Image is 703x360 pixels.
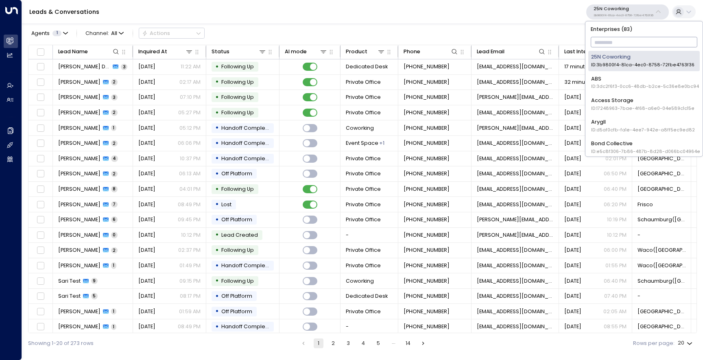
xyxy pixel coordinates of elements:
span: ID: 3dc2f6f3-0cc6-48db-b2ce-5c36e8e0bc94 [591,83,699,90]
td: - [632,228,691,243]
span: Private Office [346,155,381,162]
div: Phone [404,47,420,56]
div: • [215,76,219,88]
span: Aug 07, 2025 [138,216,155,223]
span: Frisco(TX) [638,308,686,315]
span: Toggle select row [36,307,45,316]
span: Aug 07, 2025 [564,262,581,269]
span: Private Office [346,185,381,193]
span: +18152617326 [404,277,450,285]
p: 01:49 PM [179,262,201,269]
div: Last Interacted [564,47,620,56]
div: Lead Name [58,47,88,56]
span: Handoff Completed [221,323,274,330]
span: Colt Oliver [58,155,100,162]
div: Inquired At [138,47,194,56]
button: Go to next page [418,338,428,348]
span: Handoff Completed [221,124,274,131]
span: Private Office [346,170,381,177]
span: Private Office [346,308,381,315]
p: 02:17 AM [179,79,201,86]
span: fred@cargomaxxlogistics.com [477,124,554,132]
p: 3b9800f4-81ca-4ec0-8758-72fbe4763f36 [594,14,653,17]
span: 4 [111,155,118,161]
span: Aug 11, 2025 [564,185,581,193]
span: Toggle select row [36,78,45,87]
p: 02:37 PM [178,247,201,254]
span: Jamel Robinson [58,170,100,177]
span: Jul 09, 2025 [564,201,581,208]
button: Agents1 [28,28,70,38]
span: Toggle select row [36,139,45,148]
span: rayan.habbab@gmail.com [477,185,554,193]
p: 08:17 PM [180,292,201,300]
div: • [215,122,219,134]
span: +12247229549 [404,63,450,70]
div: ABS [591,75,699,90]
span: Aug 07, 2025 [564,216,581,223]
span: jason.sikkenga@gmail.com [477,216,554,223]
span: rayan.habbab@gmail.com [477,201,554,208]
span: Aug 07, 2025 [138,262,155,269]
p: 25N Coworking [594,7,653,11]
span: Frisco(TX) [638,155,686,162]
p: 06:00 PM [604,247,627,254]
p: 01:55 PM [605,262,627,269]
span: 3 [121,64,127,70]
div: • [215,244,219,257]
p: 07:40 PM [604,292,627,300]
span: +19037475015 [404,155,450,162]
p: 06:13 AM [179,170,201,177]
span: Lead Created [221,231,258,238]
span: sari.flage@gmail.com [477,277,554,285]
span: Rayan Habbab [58,201,100,208]
div: Product [346,47,367,56]
span: prateekdhall@gmail.com [477,63,554,70]
span: Toggle select row [36,108,45,118]
span: Yesterday [564,124,581,132]
div: • [215,260,219,272]
span: rkazerooni74@gmail.com [477,79,554,86]
span: Waco(TX) [638,247,686,254]
span: 1 [111,308,116,314]
span: Toggle select row [36,215,45,225]
span: 1 [52,31,61,36]
p: 10:37 PM [180,155,201,162]
p: 06:20 PM [604,201,627,208]
span: Caleb Price [58,109,100,116]
span: Toggle select row [36,246,45,255]
span: 1 [111,262,116,268]
span: Toggle select all [36,47,45,57]
span: Toggle select row [36,169,45,179]
span: +12542971211 [404,140,450,147]
td: - [341,319,398,334]
span: tfinley@thomasfinley.com [477,262,554,269]
div: • [215,214,219,226]
div: AI mode [285,47,328,56]
p: 05:27 PM [178,109,201,116]
span: Aug 06, 2025 [138,247,155,254]
div: • [215,152,219,165]
div: Last Interacted [564,47,605,56]
span: Aug 02, 2025 [564,308,581,315]
span: +15757067308 [404,109,450,116]
span: 2 [111,79,118,85]
span: Aug 01, 2025 [138,323,155,330]
span: Waco(TX) [638,262,686,269]
div: • [215,91,219,104]
span: Schaumburg(IL) [638,277,686,285]
div: Lead Email [477,47,504,56]
label: Rows per page: [633,340,675,347]
span: Toggle select row [36,185,45,194]
button: page 1 [314,338,323,348]
span: ID: d5af0cfb-fa1e-4ee7-942e-a8ff5ec9ed82 [591,127,695,133]
span: Aug 12, 2025 [138,140,155,147]
span: Aug 10, 2025 [138,94,155,101]
span: Lance Turner [58,247,100,254]
span: Aug 12, 2025 [138,109,155,116]
span: Toggle select row [36,62,45,72]
span: Following Up [221,109,254,116]
span: stalley@esc12.net [477,140,554,147]
span: Schaumburg(IL) [638,216,686,223]
p: 06:06 PM [178,140,201,147]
